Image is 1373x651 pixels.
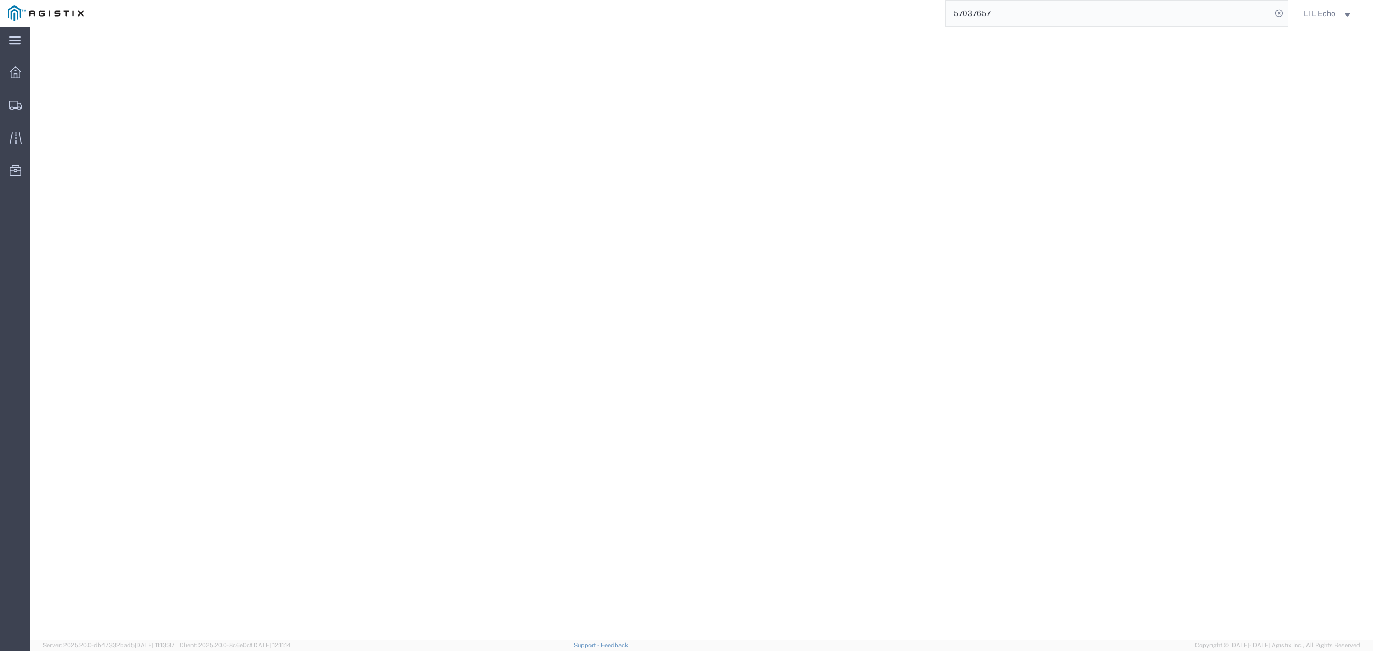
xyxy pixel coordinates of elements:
[1195,641,1360,650] span: Copyright © [DATE]-[DATE] Agistix Inc., All Rights Reserved
[30,27,1373,640] iframe: FS Legacy Container
[1303,7,1358,20] button: LTL Echo
[180,642,291,648] span: Client: 2025.20.0-8c6e0cf
[601,642,628,648] a: Feedback
[135,642,175,648] span: [DATE] 11:13:37
[252,642,291,648] span: [DATE] 12:11:14
[8,5,84,21] img: logo
[1304,8,1335,19] span: LTL Echo
[43,642,175,648] span: Server: 2025.20.0-db47332bad5
[574,642,601,648] a: Support
[946,1,1272,26] input: Search for shipment number, reference number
